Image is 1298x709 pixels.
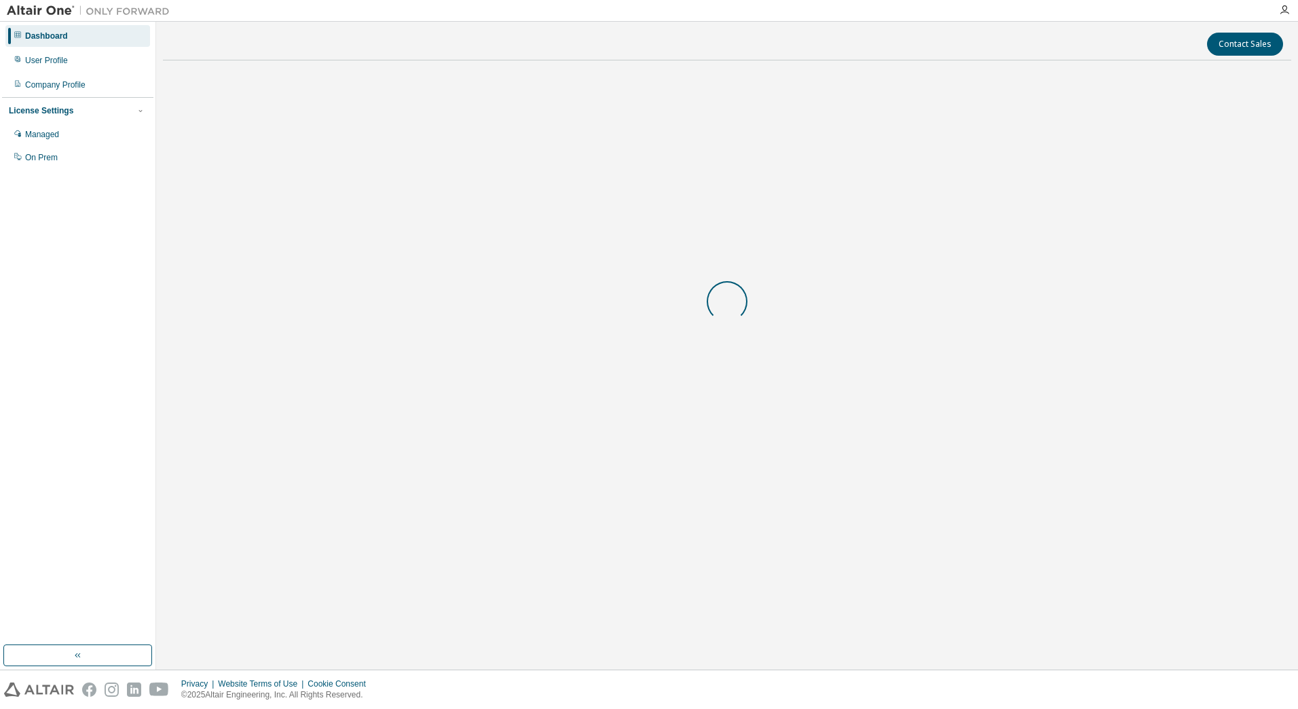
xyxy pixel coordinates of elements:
p: © 2025 Altair Engineering, Inc. All Rights Reserved. [181,689,374,701]
img: linkedin.svg [127,683,141,697]
div: Dashboard [25,31,68,41]
img: youtube.svg [149,683,169,697]
div: Website Terms of Use [218,678,308,689]
img: Altair One [7,4,177,18]
div: Company Profile [25,79,86,90]
button: Contact Sales [1207,33,1283,56]
div: Privacy [181,678,218,689]
img: altair_logo.svg [4,683,74,697]
div: On Prem [25,152,58,163]
div: Cookie Consent [308,678,373,689]
img: facebook.svg [82,683,96,697]
div: Managed [25,129,59,140]
div: User Profile [25,55,68,66]
img: instagram.svg [105,683,119,697]
div: License Settings [9,105,73,116]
